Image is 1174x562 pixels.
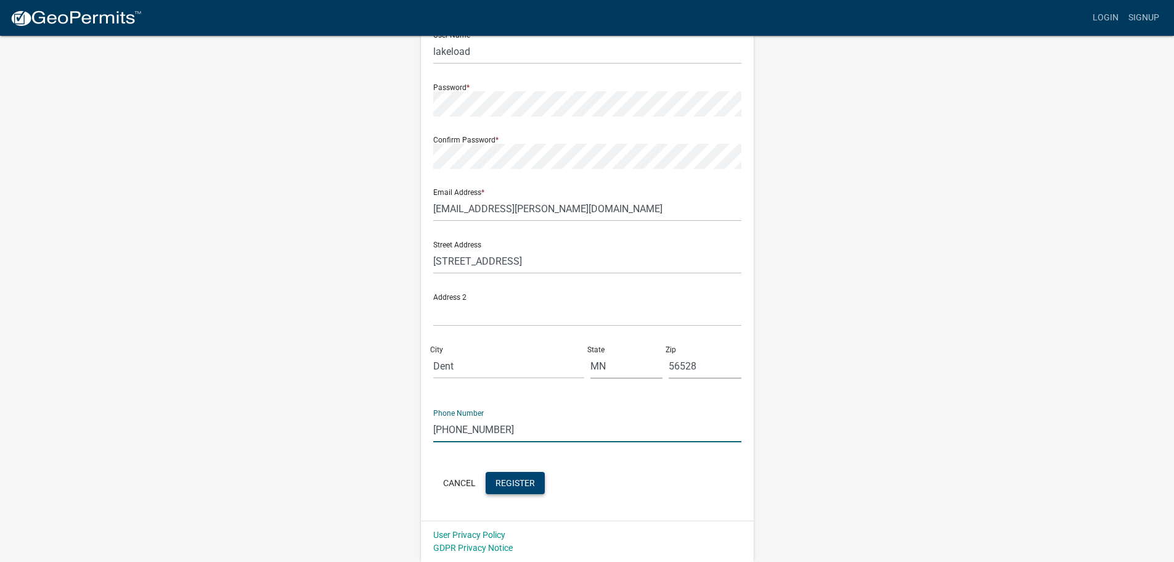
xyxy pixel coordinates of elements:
span: Register [495,477,535,487]
a: Login [1088,6,1123,30]
a: GDPR Privacy Notice [433,543,513,553]
button: Register [486,472,545,494]
a: Signup [1123,6,1164,30]
button: Cancel [433,472,486,494]
a: User Privacy Policy [433,530,505,540]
